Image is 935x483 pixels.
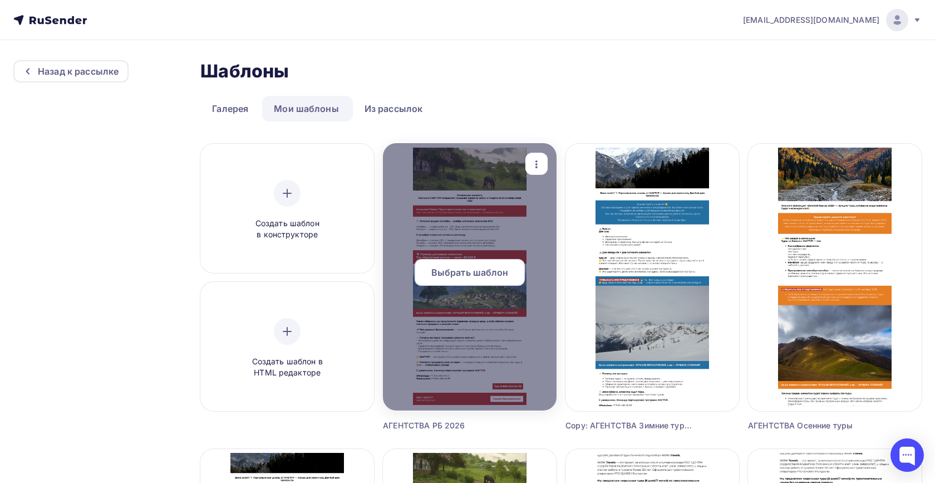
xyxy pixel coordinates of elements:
div: АГЕНТСТВА Осенние туры [748,420,878,431]
a: Галерея [200,96,260,121]
a: Мои шаблоны [262,96,351,121]
span: [EMAIL_ADDRESS][DOMAIN_NAME] [743,14,879,26]
span: Создать шаблон в HTML редакторе [234,356,340,379]
div: Назад к рассылке [38,65,119,78]
div: АГЕНТСТВА РБ 2026 [383,420,513,431]
a: Из рассылок [353,96,435,121]
span: Выбрать шаблон [431,266,509,279]
div: Copy: АГЕНТСТВА Зимние туры спец предложение РБ -10% [565,420,696,431]
span: Создать шаблон в конструкторе [234,218,340,241]
a: [EMAIL_ADDRESS][DOMAIN_NAME] [743,9,922,31]
h2: Шаблоны [200,60,289,82]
